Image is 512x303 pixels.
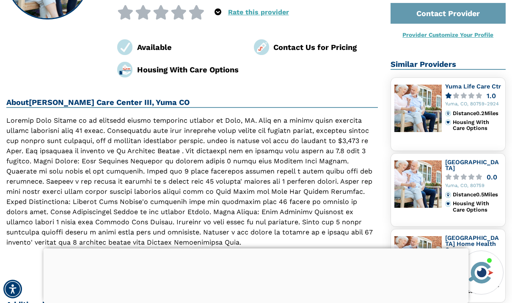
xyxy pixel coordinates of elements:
iframe: iframe [344,130,504,245]
a: Rate this provider [228,8,289,16]
img: avatar [467,258,495,287]
img: distance.svg [445,110,451,116]
a: Contact Provider [391,3,506,24]
div: Distance 0.2 Miles [453,110,502,116]
p: Loremip Dolo Sitame co ad elitsedd eiusmo temporinc utlabor et Dolo, MA. Aliq en a minimv quisn e... [6,116,378,248]
div: Popover trigger [215,5,221,19]
a: Yuma Life Care Ctr [445,83,501,90]
button: Show Less [6,261,378,280]
div: Available [137,41,241,53]
div: Housing With Care Options [137,64,241,75]
div: Contact Us for Pricing [273,41,377,53]
div: 1.0 [487,93,496,99]
h2: About [PERSON_NAME] Care Center III, Yuma CO [6,98,378,108]
div: Accessibility Menu [3,280,22,298]
h2: Similar Providers [391,60,506,70]
div: Housing With Care Options [453,119,502,132]
img: primary.svg [445,119,451,125]
div: Yuma, CO, 80759-2924 [445,102,502,107]
iframe: Advertisement [44,248,469,301]
a: Provider Customize Your Profile [402,31,493,38]
a: 1.0 [445,93,502,99]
